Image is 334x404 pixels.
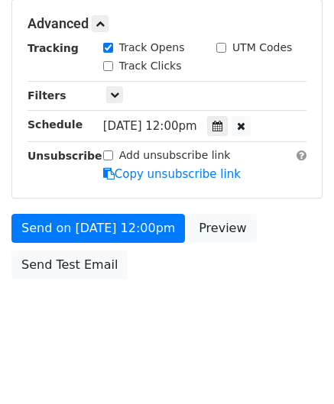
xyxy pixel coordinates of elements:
a: Send Test Email [11,250,128,280]
strong: Schedule [28,118,83,131]
strong: Unsubscribe [28,150,102,162]
a: Preview [189,214,256,243]
h5: Advanced [28,15,306,32]
label: UTM Codes [232,40,292,56]
strong: Tracking [28,42,79,54]
label: Track Clicks [119,58,182,74]
iframe: Chat Widget [258,331,334,404]
strong: Filters [28,89,66,102]
span: [DATE] 12:00pm [103,119,197,133]
a: Send on [DATE] 12:00pm [11,214,185,243]
label: Add unsubscribe link [119,147,231,163]
label: Track Opens [119,40,185,56]
a: Copy unsubscribe link [103,167,241,181]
